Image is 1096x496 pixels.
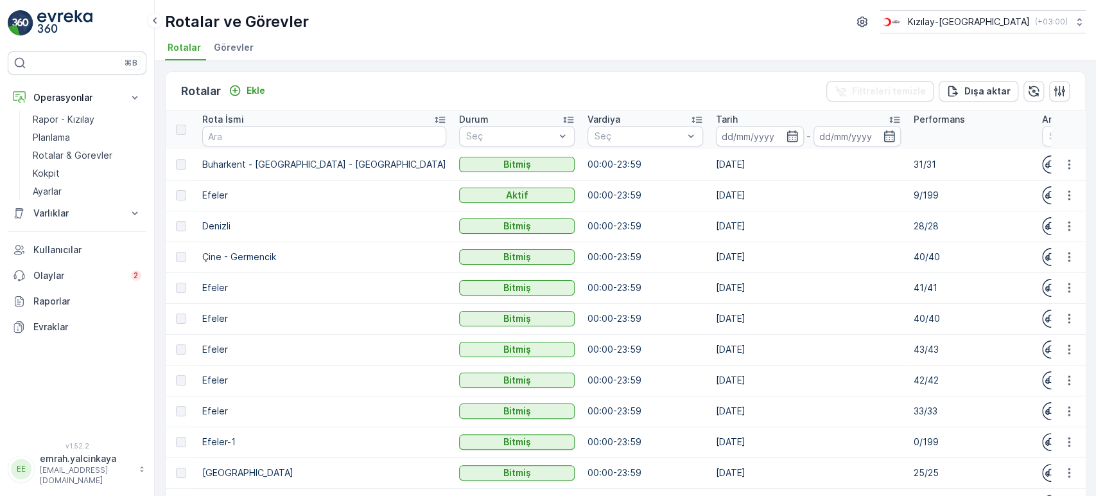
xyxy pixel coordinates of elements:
[176,375,186,385] div: Toggle Row Selected
[8,452,146,486] button: EEemrah.yalcinkaya[EMAIL_ADDRESS][DOMAIN_NAME]
[202,158,446,171] p: Buharkent - [GEOGRAPHIC_DATA] - [GEOGRAPHIC_DATA]
[1042,433,1060,451] img: svg%3e
[587,158,703,171] p: 00:00-23:59
[202,281,446,294] p: Efeler
[587,113,620,126] p: Vardiya
[914,405,1029,418] p: 33/33
[587,251,703,263] p: 00:00-23:59
[33,269,123,282] p: Olaylar
[503,436,531,448] p: Bitmiş
[459,188,575,203] button: Aktif
[202,126,446,146] input: Ara
[8,200,146,226] button: Varlıklar
[176,159,186,170] div: Toggle Row Selected
[165,12,309,32] p: Rotalar ve Görevler
[709,272,907,303] td: [DATE]
[168,41,201,54] span: Rotalar
[214,41,254,54] span: Görevler
[202,251,446,263] p: Çine - Germencik
[459,373,575,388] button: Bitmiş
[40,465,132,486] p: [EMAIL_ADDRESS][DOMAIN_NAME]
[459,280,575,296] button: Bitmiş
[202,220,446,233] p: Denizli
[914,312,1029,325] p: 40/40
[587,312,703,325] p: 00:00-23:59
[28,128,146,146] a: Planlama
[33,149,112,162] p: Rotalar & Görevler
[503,281,531,294] p: Bitmiş
[826,81,934,102] button: Filtreleri temizle
[459,403,575,419] button: Bitmiş
[466,130,555,143] p: Seç
[37,10,92,36] img: logo_light-DOdMpM7g.png
[914,343,1029,356] p: 43/43
[587,343,703,356] p: 00:00-23:59
[202,466,446,479] p: [GEOGRAPHIC_DATA]
[33,321,141,333] p: Evraklar
[8,237,146,263] a: Kullanıcılar
[1042,341,1060,359] img: svg%3e
[587,466,703,479] p: 00:00-23:59
[8,10,33,36] img: logo
[914,281,1029,294] p: 41/41
[709,427,907,457] td: [DATE]
[716,113,738,126] p: Tarih
[8,85,146,111] button: Operasyonlar
[1042,217,1060,235] img: svg%3e
[914,466,1029,479] p: 25/25
[806,128,811,144] p: -
[1042,186,1060,204] img: svg%3e
[33,91,121,104] p: Operasyonlar
[709,242,907,272] td: [DATE]
[459,311,575,326] button: Bitmiş
[202,343,446,356] p: Efeler
[181,82,221,100] p: Rotalar
[709,149,907,180] td: [DATE]
[503,343,531,356] p: Bitmiş
[40,452,132,465] p: emrah.yalcinkaya
[880,10,1086,33] button: Kızılay-[GEOGRAPHIC_DATA](+03:00)
[33,167,60,180] p: Kokpit
[587,374,703,387] p: 00:00-23:59
[202,436,446,448] p: Efeler-1
[709,303,907,334] td: [DATE]
[176,190,186,200] div: Toggle Row Selected
[202,113,244,126] p: Rota İsmi
[503,158,531,171] p: Bitmiş
[1042,310,1060,328] img: svg%3e
[33,113,94,126] p: Rapor - Kızılay
[1035,17,1068,27] p: ( +03:00 )
[1042,371,1060,389] img: svg%3e
[33,244,141,256] p: Kullanıcılar
[709,365,907,396] td: [DATE]
[1042,402,1060,420] img: svg%3e
[939,81,1018,102] button: Dışa aktar
[8,442,146,450] span: v 1.52.2
[8,314,146,340] a: Evraklar
[33,207,121,220] p: Varlıklar
[503,312,531,325] p: Bitmiş
[587,189,703,202] p: 00:00-23:59
[176,314,186,324] div: Toggle Row Selected
[459,434,575,450] button: Bitmiş
[595,130,683,143] p: Seç
[716,126,804,146] input: dd/mm/yyyy
[125,58,137,68] p: ⌘B
[587,436,703,448] p: 00:00-23:59
[176,406,186,416] div: Toggle Row Selected
[506,189,528,202] p: Aktif
[28,164,146,182] a: Kokpit
[587,220,703,233] p: 00:00-23:59
[176,437,186,447] div: Toggle Row Selected
[709,211,907,242] td: [DATE]
[33,131,70,144] p: Planlama
[709,334,907,365] td: [DATE]
[1042,113,1062,126] p: Araç
[11,459,31,479] div: EE
[459,249,575,265] button: Bitmiş
[33,185,62,198] p: Ayarlar
[247,84,265,97] p: Ekle
[914,251,1029,263] p: 40/40
[709,457,907,488] td: [DATE]
[202,312,446,325] p: Efeler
